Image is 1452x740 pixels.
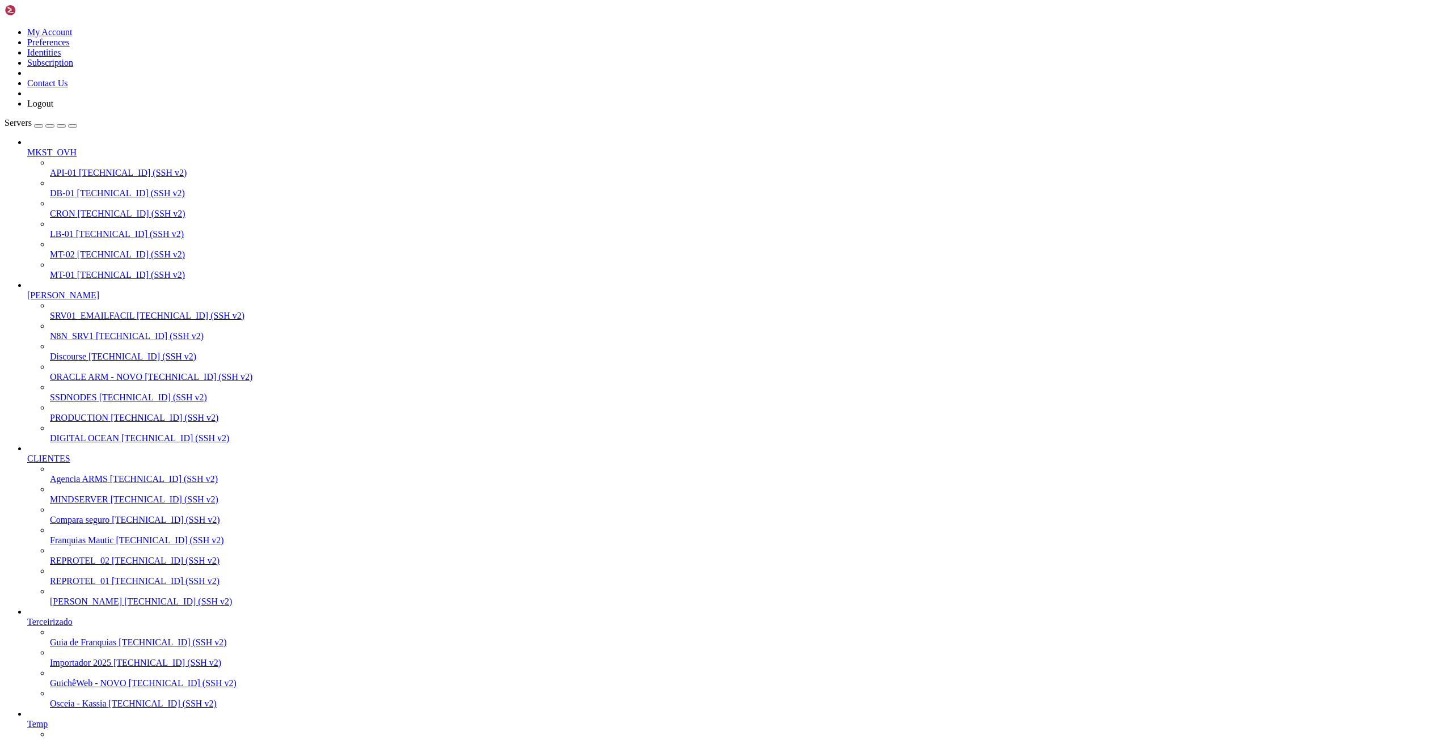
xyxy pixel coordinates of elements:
[50,168,77,177] span: API-01
[50,505,1447,525] li: Compara seguro [TECHNICAL_ID] (SSH v2)
[119,637,226,647] span: [TECHNICAL_ID] (SSH v2)
[27,147,77,157] span: MKST_OVH
[77,188,185,198] span: [TECHNICAL_ID] (SSH v2)
[5,118,32,128] span: Servers
[27,290,99,300] span: [PERSON_NAME]
[50,433,119,443] span: DIGITAL OCEAN
[50,311,134,320] span: SRV01_EMAILFACIL
[50,270,75,280] span: MT-01
[50,637,116,647] span: Guia de Franquias
[50,413,1447,423] a: PRODUCTION [TECHNICAL_ID] (SSH v2)
[124,597,232,606] span: [TECHNICAL_ID] (SSH v2)
[129,678,237,688] span: [TECHNICAL_ID] (SSH v2)
[27,454,1447,464] a: CLIENTES
[50,331,1447,341] a: N8N_SRV1 [TECHNICAL_ID] (SSH v2)
[27,719,48,729] span: Temp
[27,719,1447,729] a: Temp
[110,474,218,484] span: [TECHNICAL_ID] (SSH v2)
[50,648,1447,668] li: Importador 2025 [TECHNICAL_ID] (SSH v2)
[50,668,1447,688] li: GuichêWeb - NOVO [TECHNICAL_ID] (SSH v2)
[50,209,75,218] span: CRON
[50,250,75,259] span: MT-02
[27,48,61,57] a: Identities
[121,433,229,443] span: [TECHNICAL_ID] (SSH v2)
[50,586,1447,607] li: [PERSON_NAME] [TECHNICAL_ID] (SSH v2)
[112,556,220,565] span: [TECHNICAL_ID] (SSH v2)
[50,198,1447,219] li: CRON [TECHNICAL_ID] (SSH v2)
[77,250,185,259] span: [TECHNICAL_ID] (SSH v2)
[50,464,1447,484] li: Agencia ARMS [TECHNICAL_ID] (SSH v2)
[145,372,252,382] span: [TECHNICAL_ID] (SSH v2)
[50,515,109,525] span: Compara seguro
[50,239,1447,260] li: MT-02 [TECHNICAL_ID] (SSH v2)
[50,352,86,361] span: Discourse
[50,658,1447,668] a: Importador 2025 [TECHNICAL_ID] (SSH v2)
[50,556,1447,566] a: REPROTEL_02 [TECHNICAL_ID] (SSH v2)
[116,535,223,545] span: [TECHNICAL_ID] (SSH v2)
[50,341,1447,362] li: Discourse [TECHNICAL_ID] (SSH v2)
[50,678,1447,688] a: GuichêWeb - NOVO [TECHNICAL_ID] (SSH v2)
[112,515,220,525] span: [TECHNICAL_ID] (SSH v2)
[79,168,187,177] span: [TECHNICAL_ID] (SSH v2)
[50,188,75,198] span: DB-01
[50,413,108,422] span: PRODUCTION
[50,546,1447,566] li: REPROTEL_02 [TECHNICAL_ID] (SSH v2)
[50,352,1447,362] a: Discourse [TECHNICAL_ID] (SSH v2)
[50,494,1447,505] a: MINDSERVER [TECHNICAL_ID] (SSH v2)
[112,576,220,586] span: [TECHNICAL_ID] (SSH v2)
[50,209,1447,219] a: CRON [TECHNICAL_ID] (SSH v2)
[50,535,1447,546] a: Franquias Mautic [TECHNICAL_ID] (SSH v2)
[27,137,1447,280] li: MKST_OVH
[27,58,73,67] a: Subscription
[50,219,1447,239] li: LB-01 [TECHNICAL_ID] (SSH v2)
[50,658,111,667] span: Importador 2025
[5,5,70,16] img: Shellngn
[50,688,1447,709] li: Osceia - Kassia [TECHNICAL_ID] (SSH v2)
[50,188,1447,198] a: DB-01 [TECHNICAL_ID] (SSH v2)
[27,617,73,627] span: Terceirizado
[50,515,1447,525] a: Compara seguro [TECHNICAL_ID] (SSH v2)
[50,525,1447,546] li: Franquias Mautic [TECHNICAL_ID] (SSH v2)
[50,576,1447,586] a: REPROTEL_01 [TECHNICAL_ID] (SSH v2)
[50,423,1447,443] li: DIGITAL OCEAN [TECHNICAL_ID] (SSH v2)
[50,597,1447,607] a: [PERSON_NAME] [TECHNICAL_ID] (SSH v2)
[50,474,1447,484] a: Agencia ARMS [TECHNICAL_ID] (SSH v2)
[50,260,1447,280] li: MT-01 [TECHNICAL_ID] (SSH v2)
[77,209,185,218] span: [TECHNICAL_ID] (SSH v2)
[76,229,184,239] span: [TECHNICAL_ID] (SSH v2)
[50,250,1447,260] a: MT-02 [TECHNICAL_ID] (SSH v2)
[50,301,1447,321] li: SRV01_EMAILFACIL [TECHNICAL_ID] (SSH v2)
[27,78,68,88] a: Contact Us
[88,352,196,361] span: [TECHNICAL_ID] (SSH v2)
[50,229,74,239] span: LB-01
[50,699,1447,709] a: Osceia - Kassia [TECHNICAL_ID] (SSH v2)
[27,37,70,47] a: Preferences
[77,270,185,280] span: [TECHNICAL_ID] (SSH v2)
[50,403,1447,423] li: PRODUCTION [TECHNICAL_ID] (SSH v2)
[50,331,94,341] span: N8N_SRV1
[113,658,221,667] span: [TECHNICAL_ID] (SSH v2)
[50,484,1447,505] li: MINDSERVER [TECHNICAL_ID] (SSH v2)
[50,678,126,688] span: GuichêWeb - NOVO
[50,576,109,586] span: REPROTEL_01
[50,627,1447,648] li: Guia de Franquias [TECHNICAL_ID] (SSH v2)
[50,392,1447,403] a: SSDNODES [TECHNICAL_ID] (SSH v2)
[50,597,122,606] span: [PERSON_NAME]
[27,147,1447,158] a: MKST_OVH
[50,311,1447,321] a: SRV01_EMAILFACIL [TECHNICAL_ID] (SSH v2)
[50,158,1447,178] li: API-01 [TECHNICAL_ID] (SSH v2)
[111,494,218,504] span: [TECHNICAL_ID] (SSH v2)
[50,566,1447,586] li: REPROTEL_01 [TECHNICAL_ID] (SSH v2)
[50,392,97,402] span: SSDNODES
[109,699,217,708] span: [TECHNICAL_ID] (SSH v2)
[50,229,1447,239] a: LB-01 [TECHNICAL_ID] (SSH v2)
[27,617,1447,627] a: Terceirizado
[99,392,207,402] span: [TECHNICAL_ID] (SSH v2)
[50,474,108,484] span: Agencia ARMS
[50,535,113,545] span: Franquias Mautic
[50,270,1447,280] a: MT-01 [TECHNICAL_ID] (SSH v2)
[27,280,1447,443] li: [PERSON_NAME]
[50,382,1447,403] li: SSDNODES [TECHNICAL_ID] (SSH v2)
[27,607,1447,709] li: Terceirizado
[96,331,204,341] span: [TECHNICAL_ID] (SSH v2)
